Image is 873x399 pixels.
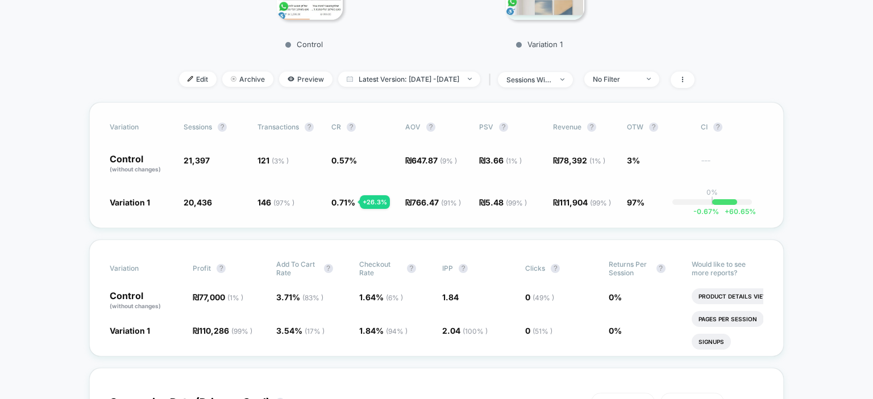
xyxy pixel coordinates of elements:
[593,75,638,83] div: No Filter
[479,156,522,165] span: ₪
[692,288,796,304] li: Product Details Views Rate
[485,156,522,165] span: 3.66
[525,264,545,272] span: Clicks
[279,72,332,87] span: Preview
[347,123,356,132] button: ?
[338,72,480,87] span: Latest Version: [DATE] - [DATE]
[272,157,289,165] span: ( 3 % )
[276,292,323,302] span: 3.71 %
[479,198,527,207] span: ₪
[217,264,226,273] button: ?
[110,303,161,309] span: (without changes)
[273,199,294,207] span: ( 97 % )
[411,198,461,207] span: 766.47
[331,198,355,207] span: 0.71 %
[692,334,731,350] li: Signups
[231,76,236,82] img: end
[627,156,640,165] span: 3%
[188,76,193,82] img: edit
[463,327,488,335] span: ( 100 % )
[647,78,651,80] img: end
[711,196,713,205] p: |
[231,327,252,335] span: ( 99 % )
[184,156,210,165] span: 21,397
[257,156,289,165] span: 121
[589,157,605,165] span: ( 1 % )
[276,326,325,335] span: 3.54 %
[649,123,658,132] button: ?
[411,156,457,165] span: 647.87
[227,293,243,302] span: ( 1 % )
[553,156,605,165] span: ₪
[499,123,508,132] button: ?
[692,260,763,277] p: Would like to see more reports?
[305,327,325,335] span: ( 17 % )
[533,327,552,335] span: ( 51 % )
[693,207,719,216] span: -0.67 %
[701,123,763,132] span: CI
[331,156,357,165] span: 0.57 %
[359,326,408,335] span: 1.84 %
[553,123,581,131] span: Revenue
[305,123,314,132] button: ?
[405,156,457,165] span: ₪
[110,260,172,277] span: Variation
[386,293,403,302] span: ( 6 % )
[359,292,403,302] span: 1.64 %
[386,327,408,335] span: ( 94 % )
[193,326,252,335] span: ₪
[459,264,468,273] button: ?
[405,123,421,131] span: AOV
[506,75,552,84] div: sessions with impression
[609,292,622,302] span: 0 %
[110,198,150,207] span: Variation 1
[324,264,333,273] button: ?
[110,123,172,132] span: Variation
[725,207,729,216] span: +
[479,123,493,131] span: PSV
[257,198,294,207] span: 146
[656,264,666,273] button: ?
[609,260,651,277] span: Returns Per Session
[199,292,243,302] span: 77,000
[468,78,472,80] img: end
[110,291,181,310] p: Control
[407,264,416,273] button: ?
[559,198,611,207] span: 111,904
[193,264,211,272] span: Profit
[347,76,353,82] img: calendar
[627,198,645,207] span: 97%
[302,293,323,302] span: ( 83 % )
[440,40,639,49] p: Variation 1
[719,207,756,216] span: 60.65 %
[590,199,611,207] span: ( 99 % )
[276,260,318,277] span: Add To Cart Rate
[559,156,605,165] span: 78,392
[110,326,150,335] span: Variation 1
[184,123,212,131] span: Sessions
[110,166,161,173] span: (without changes)
[692,311,764,327] li: Pages Per Session
[360,195,390,209] div: + 26.3 %
[609,326,622,335] span: 0 %
[359,260,401,277] span: Checkout Rate
[506,157,522,165] span: ( 1 % )
[440,157,457,165] span: ( 9 % )
[257,123,299,131] span: Transactions
[533,293,554,302] span: ( 49 % )
[525,326,552,335] span: 0
[426,123,435,132] button: ?
[442,292,459,302] span: 1.84
[211,40,396,49] p: Control
[560,78,564,81] img: end
[441,199,461,207] span: ( 91 % )
[222,72,273,87] span: Archive
[553,198,611,207] span: ₪
[506,199,527,207] span: ( 99 % )
[706,188,718,196] p: 0%
[331,123,341,131] span: CR
[713,123,722,132] button: ?
[551,264,560,273] button: ?
[199,326,252,335] span: 110,286
[485,198,527,207] span: 5.48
